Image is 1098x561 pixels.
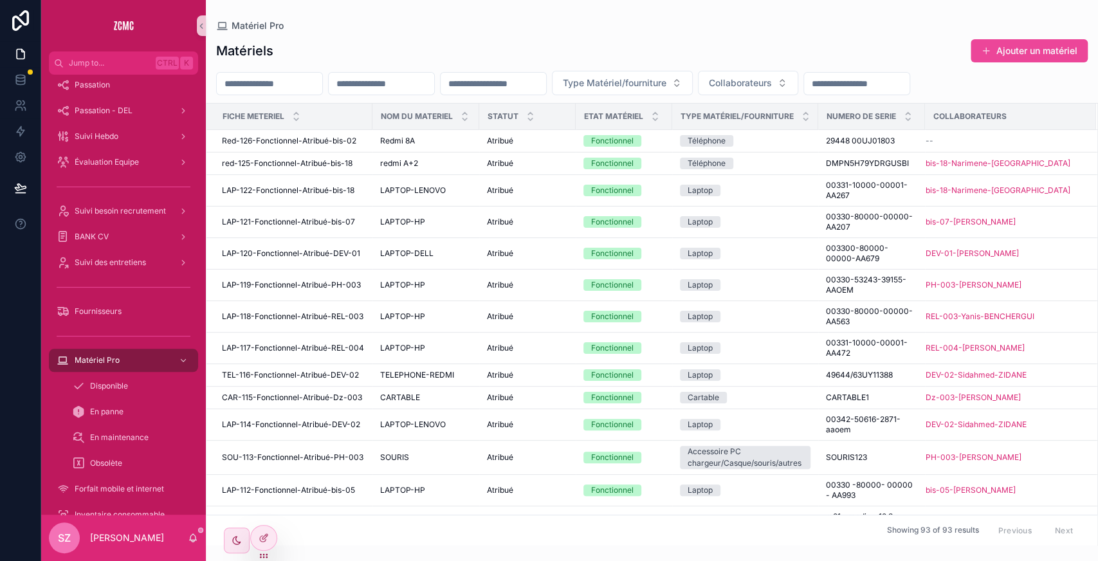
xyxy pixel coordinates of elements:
[487,311,513,322] span: Atribué
[583,135,664,147] a: Fonctionnel
[487,280,568,290] a: Atribué
[826,212,917,232] span: 00330-80000-00000-AA207
[222,485,355,495] span: LAP-112-Fonctionnel-Atribué-bis-05
[380,392,420,403] span: CARTABLE
[64,400,198,423] a: En panne
[487,185,513,196] span: Atribué
[487,158,568,169] a: Atribué
[222,392,362,403] span: CAR-115-Fonctionnel-Atribué-Dz-003
[49,477,198,501] a: Forfait mobile et internet
[487,452,568,463] a: Atribué
[688,185,713,196] div: Laptop
[49,199,198,223] a: Suivi besoin recrutement
[583,248,664,259] a: Fonctionnel
[380,136,471,146] a: Redmi 8A
[222,280,361,290] span: LAP-119-Fonctionnel-Atribué-PH-003
[583,369,664,381] a: Fonctionnel
[49,225,198,248] a: BANK CV
[826,452,867,463] span: SOURIS123
[926,419,1027,430] span: DEV-02-Sidahmed-ZIDANE
[826,306,917,327] a: 00330-80000-00000-AA563
[222,343,365,353] a: LAP-117-Fonctionnel-Atribué-REL-004
[380,343,471,353] a: LAPTOP-HP
[688,419,713,430] div: Laptop
[591,452,634,463] div: Fonctionnel
[222,370,365,380] a: TEL-116-Fonctionnel-Atribué-DEV-02
[75,157,139,167] span: Évaluation Equipe
[487,485,568,495] a: Atribué
[232,19,284,32] span: Matériel Pro
[222,311,363,322] span: LAP-118-Fonctionnel-Atribué-REL-003
[487,343,568,353] a: Atribué
[926,392,1021,403] span: Dz-003-[PERSON_NAME]
[591,311,634,322] div: Fonctionnel
[380,185,471,196] a: LAPTOP-LENOVO
[680,484,810,496] a: Laptop
[222,185,365,196] a: LAP-122-Fonctionnel-Atribué-bis-18
[688,342,713,354] div: Laptop
[487,370,513,380] span: Atribué
[926,343,1081,353] a: REL-004-[PERSON_NAME]
[826,392,917,403] a: CARTABLE1
[688,369,713,381] div: Laptop
[709,77,772,89] span: Collaborateurs
[926,280,1021,290] span: PH-003-[PERSON_NAME]
[826,180,917,201] a: 00331-10000-00001-AA267
[380,485,425,495] span: LAPTOP-HP
[380,392,471,403] a: CARTABLE
[591,185,634,196] div: Fonctionnel
[826,511,917,532] span: m21 - modio - 12 8 g - [DATE]
[926,158,1070,169] a: bis-18-Narimene-[GEOGRAPHIC_DATA]
[487,136,568,146] a: Atribué
[380,311,471,322] a: LAPTOP-HP
[583,216,664,228] a: Fonctionnel
[380,452,471,463] a: SOURIS
[49,151,198,174] a: Évaluation Equipe
[591,216,634,228] div: Fonctionnel
[591,342,634,354] div: Fonctionnel
[222,248,360,259] span: LAP-120-Fonctionnel-Atribué-DEV-01
[75,306,122,317] span: Fournisseurs
[826,338,917,358] span: 00331-10000-00001-AA472
[583,311,664,322] a: Fonctionnel
[156,57,179,69] span: Ctrl
[681,111,794,122] span: Type Matériel/fourniture
[926,370,1027,380] span: DEV-02-Sidahmed-ZIDANE
[222,185,354,196] span: LAP-122-Fonctionnel-Atribué-bis-18
[591,248,634,259] div: Fonctionnel
[222,392,365,403] a: CAR-115-Fonctionnel-Atribué-Dz-003
[926,485,1016,495] a: bis-05-[PERSON_NAME]
[41,75,206,515] div: scrollable content
[487,136,513,146] span: Atribué
[380,136,415,146] span: Redmi 8A
[487,280,513,290] span: Atribué
[487,419,568,430] a: Atribué
[222,370,359,380] span: TEL-116-Fonctionnel-Atribué-DEV-02
[380,370,454,380] span: TELEPHONE-REDMI
[826,243,917,264] span: 003300-80000-00000-AA679
[926,370,1081,380] a: DEV-02-Sidahmed-ZIDANE
[827,111,896,122] span: Numero de serie
[926,217,1016,227] a: bis-07-[PERSON_NAME]
[680,248,810,259] a: Laptop
[487,217,513,227] span: Atribué
[688,311,713,322] div: Laptop
[680,135,810,147] a: Téléphone
[826,414,917,435] a: 00342-50616-2871-aaoem
[75,257,146,268] span: Suivi des entretiens
[688,484,713,496] div: Laptop
[222,485,365,495] a: LAP-112-Fonctionnel-Atribué-bis-05
[926,136,933,146] span: --
[487,248,513,259] span: Atribué
[591,484,634,496] div: Fonctionnel
[926,185,1070,196] a: bis-18-Narimene-[GEOGRAPHIC_DATA]
[826,136,917,146] a: 29448 00UJ01803
[181,58,192,68] span: K
[380,248,434,259] span: LAPTOP-DELL
[826,158,909,169] span: DMPN5H79YDRGUSBI
[680,342,810,354] a: Laptop
[971,39,1088,62] button: Ajouter un matériel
